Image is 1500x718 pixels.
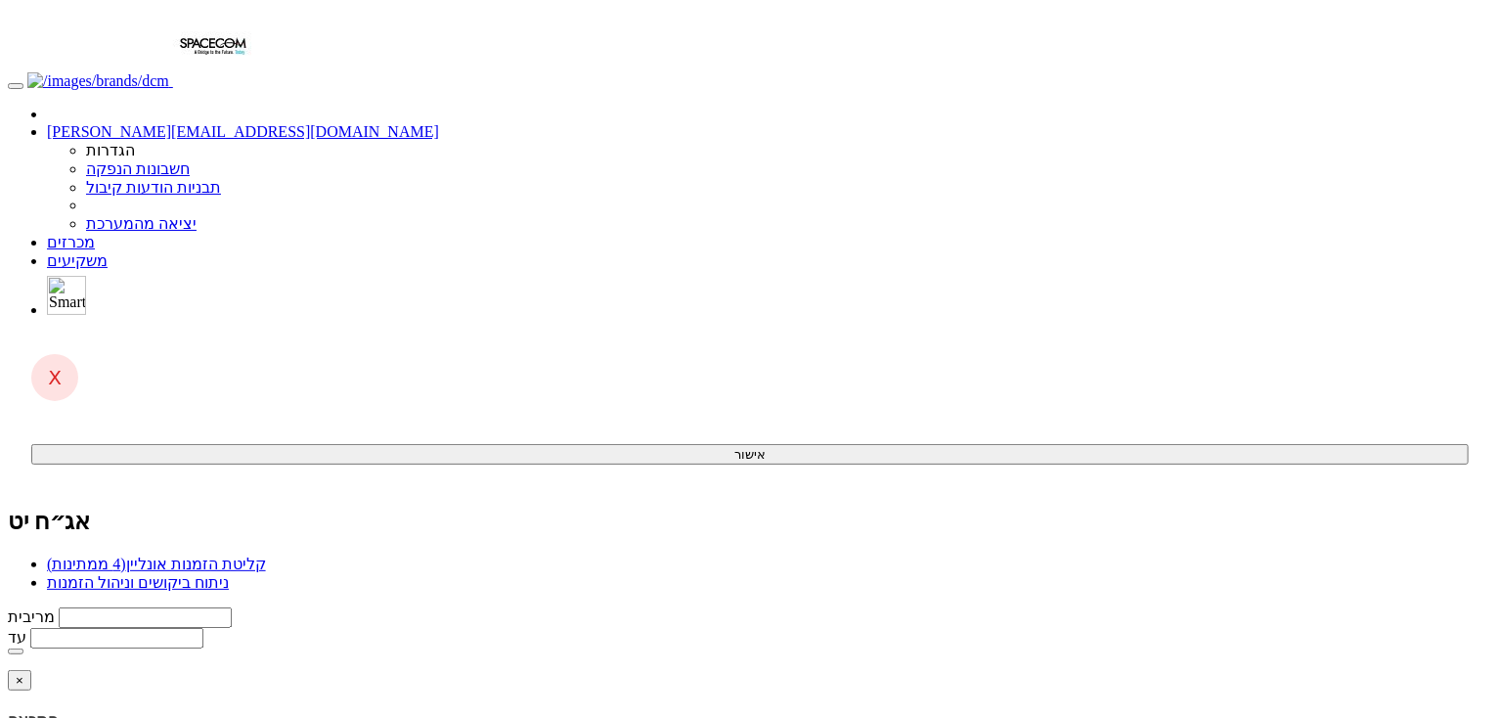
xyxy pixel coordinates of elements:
[173,8,251,86] img: Auction Logo
[86,215,197,232] a: יציאה מהמערכת
[86,141,1492,159] li: הגדרות
[47,252,108,269] a: משקיעים
[47,556,126,572] span: (4 ממתינות)
[8,508,1492,535] div: חלל-תקשורת בע"מ - אג״ח (יט) - הנפקה לציבור
[47,234,95,250] a: מכרזים
[48,366,62,389] span: X
[47,276,86,315] img: SmartBull Logo
[16,673,23,688] span: ×
[8,670,31,691] button: Close
[8,629,26,646] label: עד
[86,179,221,196] a: תבניות הודעות קיבול
[47,123,439,140] a: [PERSON_NAME][EMAIL_ADDRESS][DOMAIN_NAME]
[47,556,266,572] a: קליטת הזמנות אונליין(4 ממתינות)
[31,444,1469,465] button: אישור
[86,160,190,177] a: חשבונות הנפקה
[8,608,55,625] label: מריבית
[47,574,229,591] a: ניתוח ביקושים וניהול הזמנות
[27,72,169,90] img: /images/brands/dcm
